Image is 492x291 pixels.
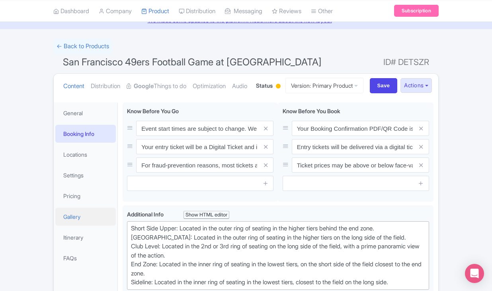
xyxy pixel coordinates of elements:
[55,249,116,267] a: FAQs
[400,78,432,93] button: Actions
[285,78,363,93] a: Version: Primary Product
[127,108,179,114] span: Know Before You Go
[465,264,484,283] div: Open Intercom Messenger
[127,211,164,218] span: Additional Info
[55,145,116,163] a: Locations
[91,74,120,99] a: Distribution
[283,108,340,114] span: Know Before You Book
[370,78,398,93] input: Save
[127,74,186,99] a: GoogleThings to do
[55,228,116,246] a: Itinerary
[232,74,247,99] a: Audio
[53,39,112,54] a: ← Back to Products
[193,74,226,99] a: Optimization
[394,5,439,17] a: Subscription
[383,54,429,70] span: ID# DETSZR
[134,82,154,91] strong: Google
[63,56,322,68] span: San Francisco 49ers Football Game at [GEOGRAPHIC_DATA]
[55,104,116,122] a: General
[184,211,229,219] div: Show HTML editor
[55,166,116,184] a: Settings
[274,81,282,93] div: Building
[55,208,116,226] a: Gallery
[131,224,425,287] div: Short Side Upper: Located in the outer ring of seating in the higher tiers behind the end zone. [...
[55,125,116,143] a: Booking Info
[55,187,116,205] a: Pricing
[63,74,84,99] a: Content
[256,81,273,90] span: Status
